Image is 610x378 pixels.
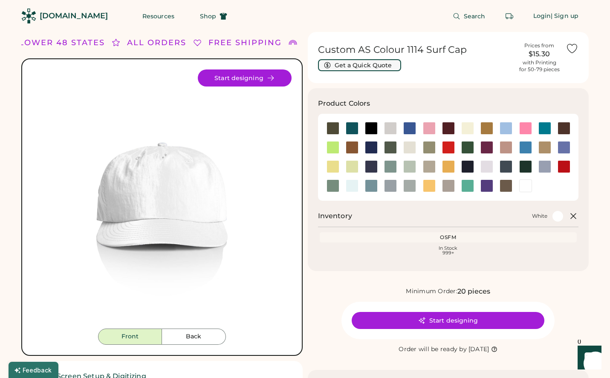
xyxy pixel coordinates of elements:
[127,37,186,49] div: ALL ORDERS
[532,213,547,219] div: White
[98,329,162,345] button: Front
[318,211,352,221] h2: Inventory
[442,8,496,25] button: Search
[318,59,401,71] button: Get a Quick Quote
[318,98,370,109] h3: Product Colors
[32,69,292,329] div: 1114 Style Image
[464,13,486,19] span: Search
[501,8,518,25] button: Retrieve an order
[352,312,544,329] button: Start designing
[19,37,105,49] div: LOWER 48 STATES
[519,59,560,73] div: with Printing for 50-79 pieces
[32,69,292,329] img: 1114 - White Front Image
[533,12,551,20] div: Login
[132,8,185,25] button: Resources
[321,246,575,255] div: In Stock 999+
[162,329,226,345] button: Back
[321,234,575,241] div: OSFM
[21,9,36,23] img: Rendered Logo - Screens
[40,11,108,21] div: [DOMAIN_NAME]
[468,345,489,354] div: [DATE]
[198,69,292,87] button: Start designing
[190,8,237,25] button: Shop
[399,345,467,354] div: Order will be ready by
[318,44,513,56] h1: Custom AS Colour 1114 Surf Cap
[524,42,554,49] div: Prices from
[200,13,216,19] span: Shop
[518,49,561,59] div: $15.30
[551,12,578,20] div: | Sign up
[208,37,282,49] div: FREE SHIPPING
[406,287,457,296] div: Minimum Order:
[457,286,490,297] div: 20 pieces
[570,340,606,376] iframe: Front Chat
